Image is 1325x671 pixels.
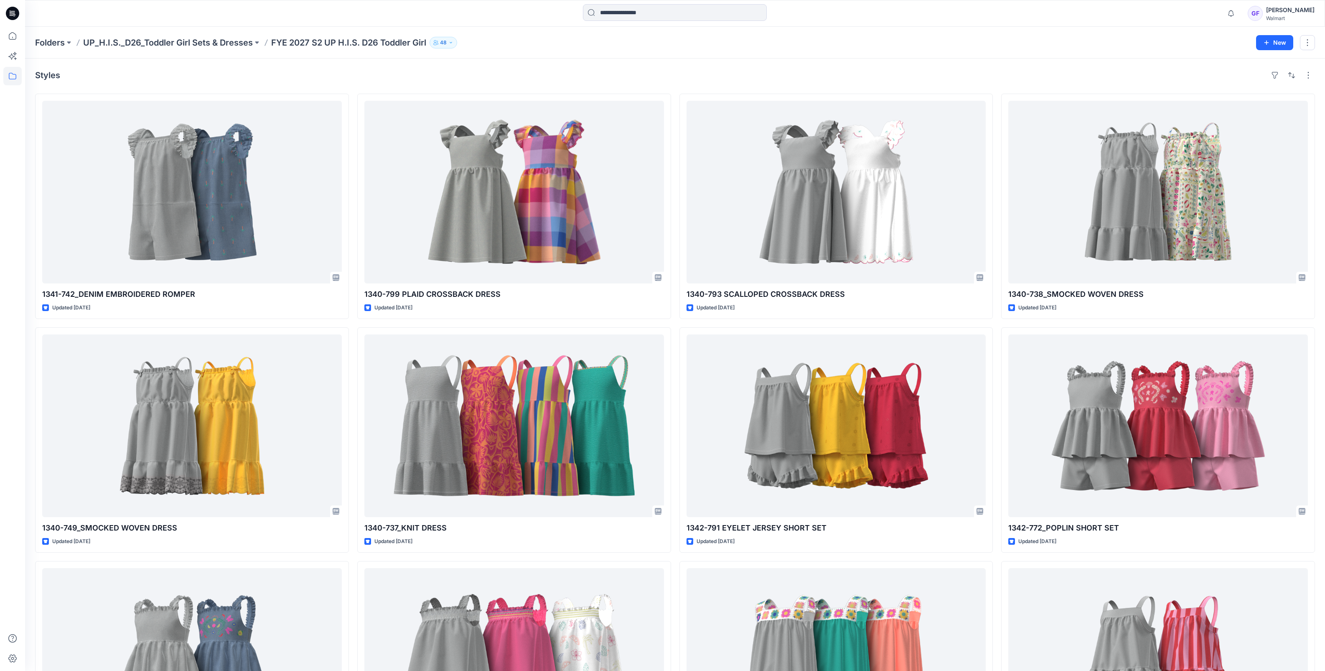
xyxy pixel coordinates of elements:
p: 1342-791 EYELET JERSEY SHORT SET [687,522,986,534]
div: [PERSON_NAME] [1266,5,1315,15]
p: 1340-737_KNIT DRESS [364,522,664,534]
a: Folders [35,37,65,48]
p: Updated [DATE] [697,537,735,546]
a: 1340-749_SMOCKED WOVEN DRESS [42,334,342,517]
p: Updated [DATE] [697,304,735,312]
p: 1341-742_DENIM EMBROIDERED ROMPER [42,288,342,300]
p: Updated [DATE] [52,304,90,312]
p: 48 [440,38,447,47]
p: 1340-749_SMOCKED WOVEN DRESS [42,522,342,534]
p: Updated [DATE] [374,304,412,312]
a: 1340-793 SCALLOPED CROSSBACK DRESS [687,101,986,283]
a: 1340-737_KNIT DRESS [364,334,664,517]
p: 1340-799 PLAID CROSSBACK DRESS [364,288,664,300]
a: 1340-738_SMOCKED WOVEN DRESS [1008,101,1308,283]
p: 1340-738_SMOCKED WOVEN DRESS [1008,288,1308,300]
a: UP_H.I.S._D26_Toddler Girl Sets & Dresses [83,37,253,48]
div: Walmart [1266,15,1315,21]
h4: Styles [35,70,60,80]
a: 1340-799 PLAID CROSSBACK DRESS [364,101,664,283]
button: New [1256,35,1293,50]
p: 1342-772_POPLIN SHORT SET [1008,522,1308,534]
p: Updated [DATE] [1018,304,1056,312]
a: 1342-791 EYELET JERSEY SHORT SET [687,334,986,517]
a: 1341-742_DENIM EMBROIDERED ROMPER [42,101,342,283]
p: 1340-793 SCALLOPED CROSSBACK DRESS [687,288,986,300]
p: Updated [DATE] [374,537,412,546]
div: GF [1248,6,1263,21]
a: 1342-772_POPLIN SHORT SET [1008,334,1308,517]
p: Updated [DATE] [52,537,90,546]
p: Updated [DATE] [1018,537,1056,546]
button: 48 [430,37,457,48]
p: FYE 2027 S2 UP H.I.S. D26 Toddler Girl [271,37,426,48]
